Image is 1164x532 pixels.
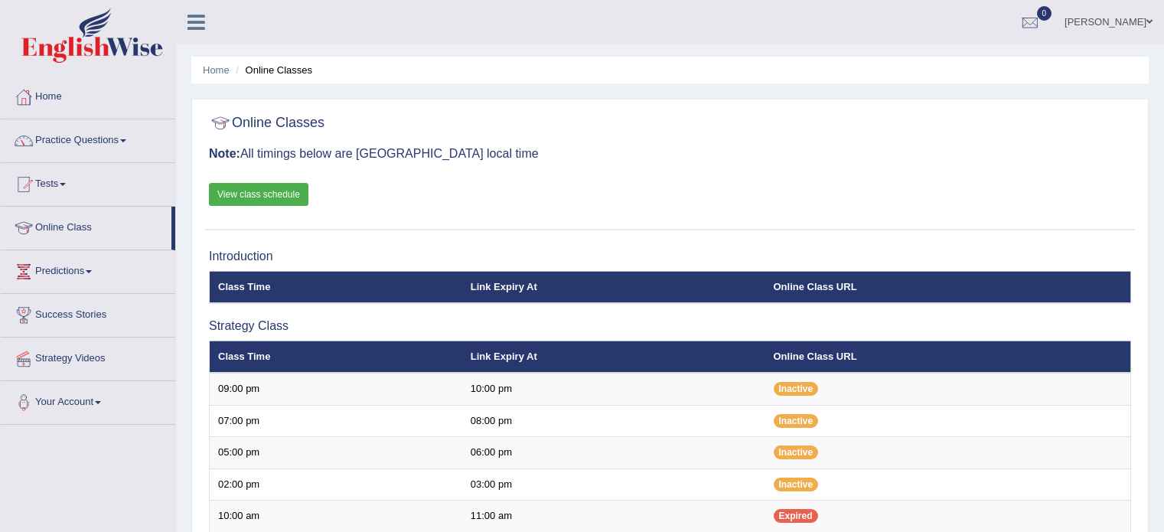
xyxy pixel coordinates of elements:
[765,271,1131,303] th: Online Class URL
[209,147,1131,161] h3: All timings below are [GEOGRAPHIC_DATA] local time
[1,338,175,376] a: Strategy Videos
[209,147,240,160] b: Note:
[774,382,819,396] span: Inactive
[774,478,819,491] span: Inactive
[1,76,175,114] a: Home
[1037,6,1052,21] span: 0
[1,250,175,289] a: Predictions
[1,163,175,201] a: Tests
[462,437,765,469] td: 06:00 pm
[210,341,462,373] th: Class Time
[209,319,1131,333] h3: Strategy Class
[209,250,1131,263] h3: Introduction
[462,341,765,373] th: Link Expiry At
[774,509,818,523] span: Expired
[210,468,462,501] td: 02:00 pm
[203,64,230,76] a: Home
[462,468,765,501] td: 03:00 pm
[1,207,171,245] a: Online Class
[210,405,462,437] td: 07:00 pm
[1,381,175,419] a: Your Account
[765,341,1131,373] th: Online Class URL
[774,414,819,428] span: Inactive
[774,446,819,459] span: Inactive
[210,373,462,405] td: 09:00 pm
[210,271,462,303] th: Class Time
[209,112,324,135] h2: Online Classes
[462,373,765,405] td: 10:00 pm
[1,294,175,332] a: Success Stories
[1,119,175,158] a: Practice Questions
[210,437,462,469] td: 05:00 pm
[462,405,765,437] td: 08:00 pm
[232,63,312,77] li: Online Classes
[462,271,765,303] th: Link Expiry At
[209,183,308,206] a: View class schedule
